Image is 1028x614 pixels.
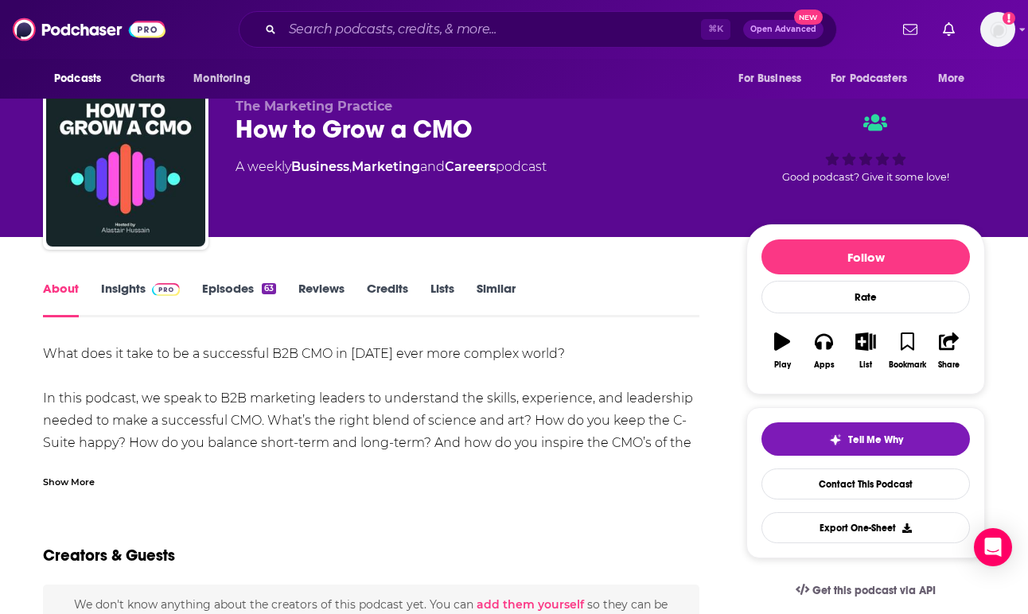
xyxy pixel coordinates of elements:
button: List [845,322,886,379]
img: User Profile [980,12,1015,47]
span: Charts [130,68,165,90]
button: Bookmark [886,322,928,379]
div: Search podcasts, credits, & more... [239,11,837,48]
button: Open AdvancedNew [743,20,824,39]
a: Contact This Podcast [761,468,970,499]
button: Follow [761,239,970,274]
button: open menu [727,64,821,94]
div: What does it take to be a successful B2B CMO in [DATE] ever more complex world? In this podcast, ... [43,343,699,521]
div: Share [938,360,960,370]
span: Good podcast? Give it some love! [782,171,949,183]
a: Charts [120,64,174,94]
span: More [938,68,965,90]
a: Show notifications dropdown [936,16,961,43]
div: Apps [814,360,835,370]
button: add them yourself [477,598,584,611]
span: Tell Me Why [848,433,903,446]
span: Podcasts [54,68,101,90]
span: For Podcasters [831,68,907,90]
span: New [794,10,823,25]
span: Get this podcast via API [812,584,936,597]
button: open menu [820,64,930,94]
span: and [420,159,445,174]
a: Marketing [352,159,420,174]
a: Business [291,159,349,174]
button: Export One-Sheet [761,512,970,543]
span: For Business [738,68,801,90]
div: Good podcast? Give it some love! [746,99,985,197]
a: Similar [477,281,516,317]
button: open menu [43,64,122,94]
a: Episodes63 [202,281,276,317]
button: Play [761,322,803,379]
a: Careers [445,159,496,174]
a: Show notifications dropdown [897,16,924,43]
button: Apps [803,322,844,379]
div: A weekly podcast [236,157,547,177]
img: tell me why sparkle [829,433,842,446]
button: Share [929,322,970,379]
a: Lists [430,281,454,317]
img: Podchaser - Follow, Share and Rate Podcasts [13,14,165,45]
button: open menu [927,64,985,94]
span: , [349,159,352,174]
span: The Marketing Practice [236,99,392,114]
span: Open Advanced [750,25,816,33]
h2: Creators & Guests [43,546,175,565]
span: ⌘ K [701,19,730,40]
img: Podchaser Pro [152,283,180,296]
a: Reviews [298,281,345,317]
a: InsightsPodchaser Pro [101,281,180,317]
button: open menu [182,64,271,94]
a: Get this podcast via API [783,571,948,610]
button: Show profile menu [980,12,1015,47]
div: List [859,360,872,370]
input: Search podcasts, credits, & more... [282,17,701,42]
a: Credits [367,281,408,317]
div: Open Intercom Messenger [974,528,1012,566]
div: Rate [761,281,970,313]
img: How to Grow a CMO [46,87,205,247]
button: tell me why sparkleTell Me Why [761,422,970,456]
svg: Add a profile image [1003,12,1015,25]
span: Monitoring [193,68,250,90]
div: 63 [262,283,276,294]
div: Play [774,360,791,370]
div: Bookmark [889,360,926,370]
span: Logged in as Marketing09 [980,12,1015,47]
a: About [43,281,79,317]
